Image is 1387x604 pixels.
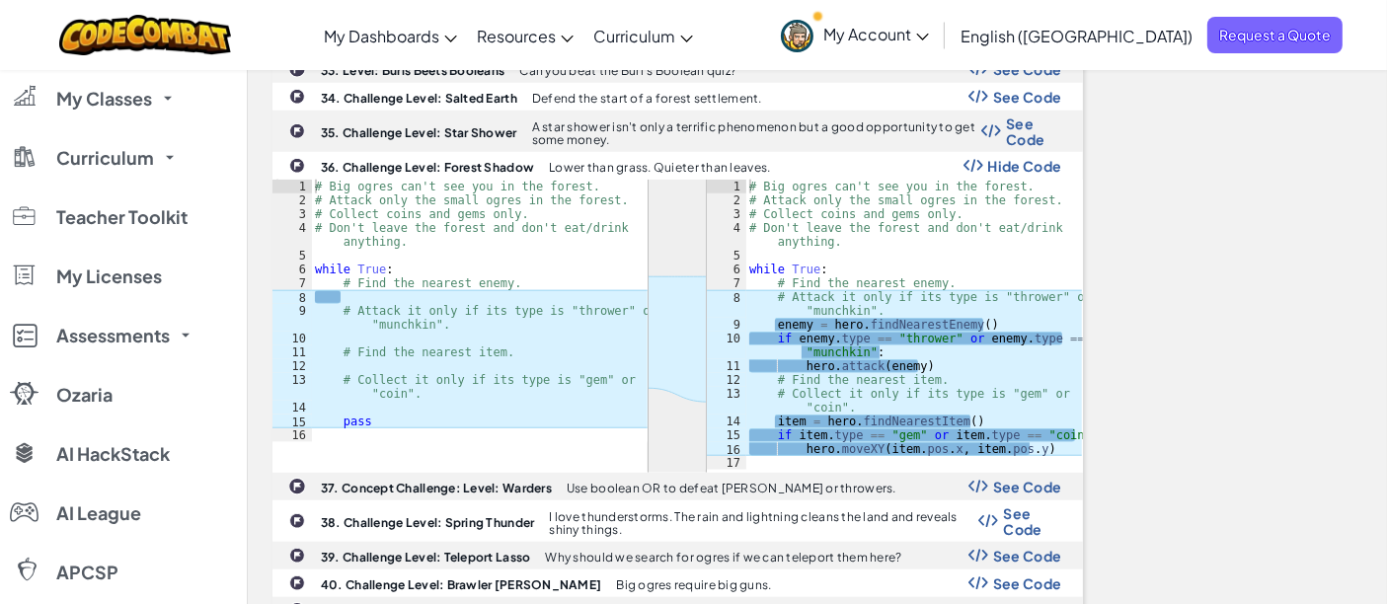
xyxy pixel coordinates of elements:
p: Lower than grass. Quieter than leaves. [549,161,770,174]
span: Assessments [56,327,170,344]
a: 37. Concept Challenge: Level: Warders Use boolean OR to defeat [PERSON_NAME] or throwers. Show Co... [272,473,1083,500]
span: Teacher Toolkit [56,208,188,226]
span: My Licenses [56,267,162,285]
div: 5 [707,249,746,263]
img: Show Code Logo [981,124,1001,138]
div: 13 [272,373,312,401]
span: See Code [993,548,1062,564]
span: Curriculum [56,149,154,167]
img: IconChallengeLevel.svg [289,548,305,564]
div: 12 [707,373,746,387]
p: Use boolean OR to defeat [PERSON_NAME] or throwers. [567,482,896,494]
img: Show Code Logo [968,480,988,493]
b: 35. Challenge Level: Star Shower [321,125,517,140]
span: See Code [993,479,1062,494]
div: 15 [707,428,746,442]
img: IconChallengeLevel.svg [289,123,305,139]
a: Request a Quote [1207,17,1343,53]
div: 13 [707,387,746,415]
img: CodeCombat logo [59,15,232,55]
b: 37. Concept Challenge: Level: Warders [321,481,552,495]
a: Curriculum [583,9,703,62]
img: IconChallengeLevel.svg [289,158,305,174]
div: 15 [272,415,312,428]
p: A star shower isn't only a terrific phenomenon but a good opportunity to get some money. [532,120,982,146]
span: My Classes [56,90,152,108]
a: 35. Challenge Level: Star Shower A star shower isn't only a terrific phenomenon but a good opport... [272,111,1083,152]
a: 38. Challenge Level: Spring Thunder I love thunderstorms. The rain and lightning cleans the land ... [272,500,1083,542]
span: See Code [993,61,1062,77]
img: IconChallengeLevel.svg [288,478,306,495]
div: 17 [707,456,746,470]
div: 8 [272,290,312,304]
img: IconChallengeLevel.svg [289,575,305,591]
img: IconChallengeLevel.svg [289,513,305,529]
a: 40. Challenge Level: Brawler [PERSON_NAME] Big ogres require big guns. Show Code Logo See Code [272,569,1083,597]
img: Show Code Logo [968,549,988,563]
p: Why should we search for ogres if we can teleport them here? [545,551,901,564]
div: 16 [272,428,312,442]
span: Resources [477,26,556,46]
div: 5 [272,249,312,263]
div: 6 [707,263,746,276]
a: 34. Challenge Level: Salted Earth Defend the start of a forest settlement. Show Code Logo See Code [272,83,1083,111]
span: AI HackStack [56,445,170,463]
a: 39. Challenge Level: Teleport Lasso Why should we search for ogres if we can teleport them here? ... [272,542,1083,569]
div: 3 [272,207,312,221]
div: 2 [707,193,746,207]
span: English ([GEOGRAPHIC_DATA]) [961,26,1193,46]
div: 10 [707,332,746,359]
div: 11 [272,345,312,359]
div: 9 [707,318,746,332]
span: See Code [1003,505,1061,537]
img: IconChallengeLevel.svg [289,89,305,105]
p: Can you beat the Burl's Boolean quiz? [519,64,736,77]
div: 8 [707,290,746,318]
span: See Code [993,575,1062,591]
b: 40. Challenge Level: Brawler [PERSON_NAME] [321,577,601,592]
a: My Account [771,4,939,66]
div: 4 [707,221,746,249]
span: Hide Code [988,158,1062,174]
div: 6 [272,263,312,276]
div: 4 [272,221,312,249]
div: 14 [707,415,746,428]
b: 34. Challenge Level: Salted Earth [321,91,517,106]
span: My Dashboards [324,26,439,46]
span: My Account [823,24,929,44]
div: 1 [707,180,746,193]
b: 33. Level: Burls Beets Booleans [321,63,504,78]
a: Resources [467,9,583,62]
span: AI League [56,504,141,522]
b: 36. Challenge Level: Forest Shadow [321,160,534,175]
div: 16 [707,442,746,456]
span: See Code [993,89,1062,105]
a: 36. Challenge Level: Forest Shadow Lower than grass. Quieter than leaves. Show Code Logo Hide Cod... [272,152,1083,473]
img: Show Code Logo [968,576,988,590]
div: 10 [272,332,312,345]
div: 1 [272,180,312,193]
img: Show Code Logo [978,514,998,528]
img: Show Code Logo [963,159,983,173]
div: 11 [707,359,746,373]
p: Big ogres require big guns. [616,578,771,591]
p: I love thunderstorms. The rain and lightning cleans the land and reveals shiny things. [549,510,978,536]
p: Defend the start of a forest settlement. [532,92,762,105]
span: See Code [1006,115,1061,147]
img: Show Code Logo [968,90,988,104]
div: 3 [707,207,746,221]
div: 14 [272,401,312,415]
div: 2 [272,193,312,207]
a: My Dashboards [314,9,467,62]
b: 38. Challenge Level: Spring Thunder [321,515,534,530]
b: 39. Challenge Level: Teleport Lasso [321,550,530,565]
span: Curriculum [593,26,675,46]
div: 7 [272,276,312,290]
div: 12 [272,359,312,373]
a: English ([GEOGRAPHIC_DATA]) [951,9,1202,62]
div: 7 [707,276,746,290]
img: avatar [781,20,813,52]
span: Ozaria [56,386,113,404]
